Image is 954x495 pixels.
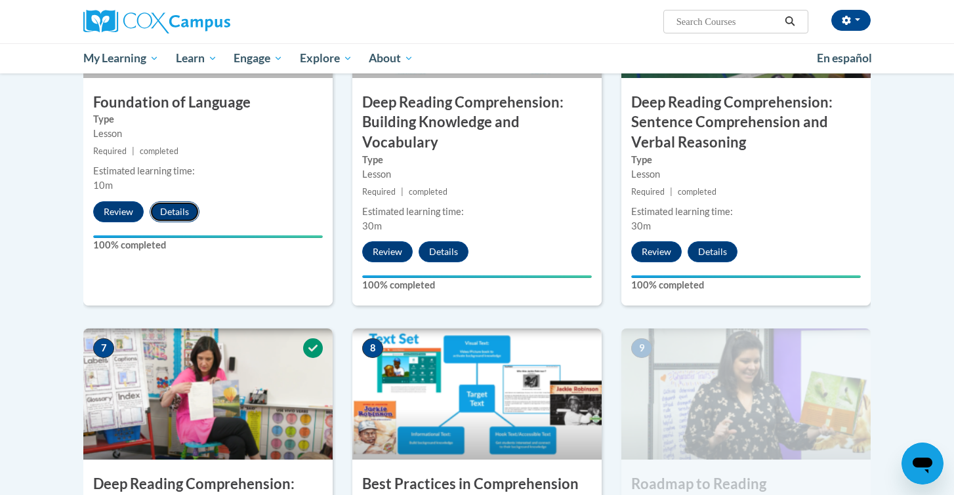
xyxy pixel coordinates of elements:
[670,187,673,197] span: |
[780,14,800,30] button: Search
[132,146,135,156] span: |
[369,50,413,66] span: About
[83,10,230,33] img: Cox Campus
[93,164,323,178] div: Estimated learning time:
[631,220,651,231] span: 30m
[631,241,682,262] button: Review
[362,205,592,219] div: Estimated learning time:
[361,43,423,73] a: About
[362,167,592,182] div: Lesson
[631,153,861,167] label: Type
[93,127,323,141] div: Lesson
[225,43,291,73] a: Engage
[631,205,861,219] div: Estimated learning time:
[93,238,323,252] label: 100% completed
[631,275,861,278] div: Your progress
[621,92,871,153] h3: Deep Reading Comprehension: Sentence Comprehension and Verbal Reasoning
[300,50,352,66] span: Explore
[352,328,602,460] img: Course Image
[167,43,226,73] a: Learn
[631,338,652,358] span: 9
[362,153,592,167] label: Type
[83,10,333,33] a: Cox Campus
[291,43,361,73] a: Explore
[140,146,178,156] span: completed
[83,50,159,66] span: My Learning
[93,201,144,222] button: Review
[631,167,861,182] div: Lesson
[902,443,944,485] iframe: Button to launch messaging window
[176,50,217,66] span: Learn
[401,187,404,197] span: |
[688,241,737,262] button: Details
[362,338,383,358] span: 8
[675,14,780,30] input: Search Courses
[93,146,127,156] span: Required
[631,278,861,292] label: 100% completed
[83,92,333,113] h3: Foundation of Language
[83,328,333,460] img: Course Image
[362,220,382,231] span: 30m
[93,338,114,358] span: 7
[64,43,890,73] div: Main menu
[621,328,871,460] img: Course Image
[409,187,447,197] span: completed
[419,241,468,262] button: Details
[93,112,323,127] label: Type
[817,51,872,65] span: En español
[352,92,602,153] h3: Deep Reading Comprehension: Building Knowledge and Vocabulary
[678,187,716,197] span: completed
[362,275,592,278] div: Your progress
[808,45,881,72] a: En español
[362,278,592,292] label: 100% completed
[75,43,167,73] a: My Learning
[831,10,871,31] button: Account Settings
[234,50,283,66] span: Engage
[150,201,199,222] button: Details
[362,187,396,197] span: Required
[93,180,113,191] span: 10m
[93,235,323,238] div: Your progress
[631,187,665,197] span: Required
[362,241,413,262] button: Review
